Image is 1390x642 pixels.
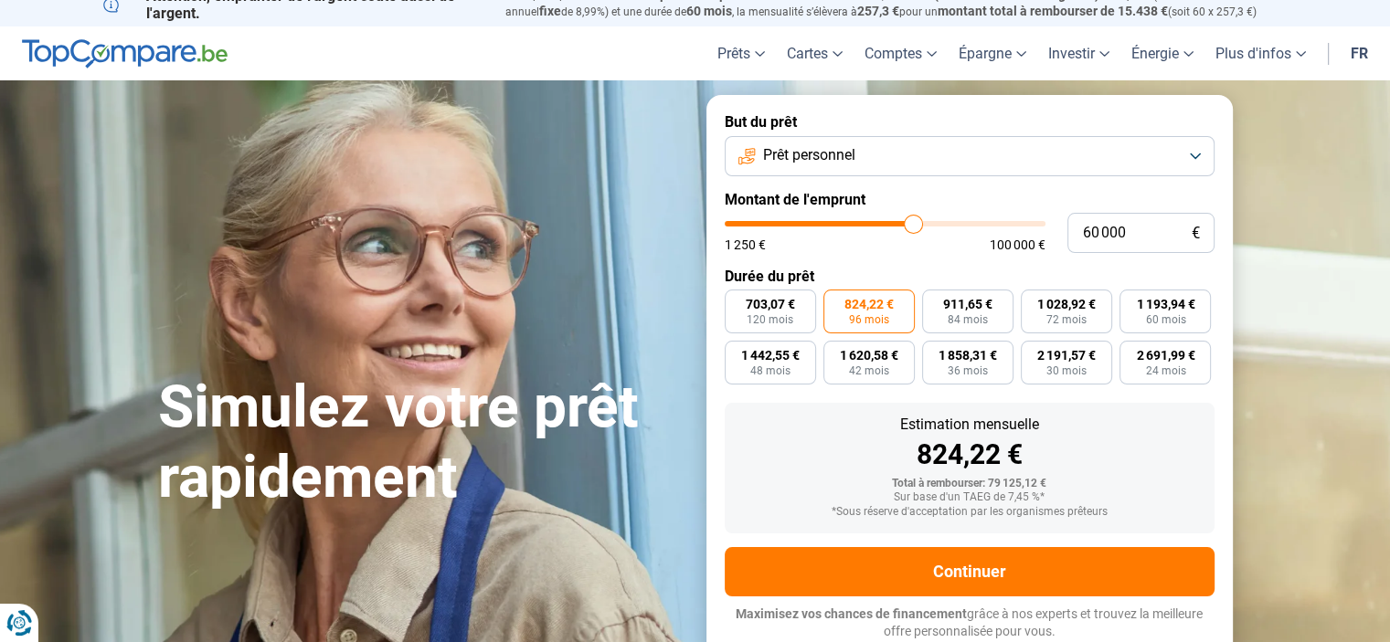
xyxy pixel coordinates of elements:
span: 1 250 € [725,238,766,251]
span: € [1192,226,1200,241]
h1: Simulez votre prêt rapidement [158,373,684,513]
a: Plus d'infos [1204,26,1317,80]
label: Durée du prêt [725,268,1215,285]
div: Sur base d'un TAEG de 7,45 %* [739,491,1200,504]
span: 703,07 € [746,298,795,310]
span: 84 mois [948,314,988,325]
span: 36 mois [948,365,988,376]
p: grâce à nos experts et trouvez la meilleure offre personnalisée pour vous. [725,605,1215,641]
span: 30 mois [1046,365,1087,376]
span: 48 mois [750,365,790,376]
span: 72 mois [1046,314,1087,325]
span: 1 620,58 € [840,349,898,362]
span: Prêt personnel [763,145,855,165]
span: 1 858,31 € [939,349,997,362]
a: Énergie [1120,26,1204,80]
a: Prêts [706,26,776,80]
button: Continuer [725,547,1215,596]
span: montant total à rembourser de 15.438 € [938,4,1168,18]
span: 1 442,55 € [741,349,800,362]
div: 824,22 € [739,441,1200,468]
span: 1 193,94 € [1136,298,1194,310]
span: 2 691,99 € [1136,349,1194,362]
span: 60 mois [686,4,732,18]
a: Comptes [854,26,948,80]
a: fr [1340,26,1379,80]
a: Cartes [776,26,854,80]
div: *Sous réserve d'acceptation par les organismes prêteurs [739,506,1200,519]
span: 1 028,92 € [1037,298,1096,310]
span: 42 mois [849,365,889,376]
span: 96 mois [849,314,889,325]
label: Montant de l'emprunt [725,191,1215,208]
span: 257,3 € [857,4,899,18]
span: 824,22 € [844,298,894,310]
span: 24 mois [1145,365,1185,376]
img: TopCompare [22,39,228,68]
span: 2 191,57 € [1037,349,1096,362]
a: Épargne [948,26,1037,80]
span: 911,65 € [943,298,992,310]
span: 60 mois [1145,314,1185,325]
span: 120 mois [747,314,793,325]
div: Estimation mensuelle [739,417,1200,432]
a: Investir [1037,26,1120,80]
span: fixe [539,4,561,18]
span: Maximisez vos chances de financement [736,606,967,621]
label: But du prêt [725,113,1215,131]
span: 100 000 € [990,238,1045,251]
div: Total à rembourser: 79 125,12 € [739,478,1200,490]
button: Prêt personnel [725,136,1215,176]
